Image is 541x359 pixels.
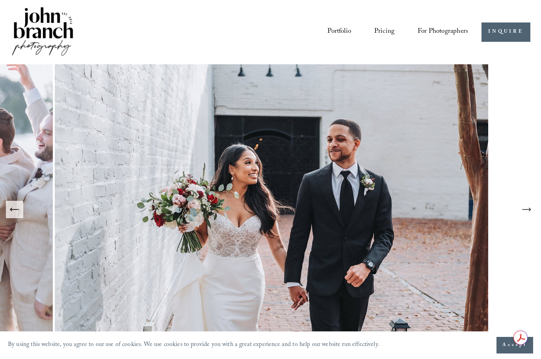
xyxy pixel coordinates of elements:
[8,339,379,352] p: By using this website, you agree to our use of cookies. We use cookies to provide you with a grea...
[518,201,535,218] button: Next Slide
[327,25,351,39] a: Portfolio
[418,25,468,39] span: For Photographers
[6,201,23,218] button: Previous Slide
[418,25,468,39] a: folder dropdown
[496,337,533,353] button: Accept
[482,22,530,42] a: INQUIRE
[55,64,490,355] img: Melrose Knitting Mill Wedding Photography
[11,6,74,59] img: John Branch IV Photography
[502,341,527,349] span: Accept
[374,25,394,39] a: Pricing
